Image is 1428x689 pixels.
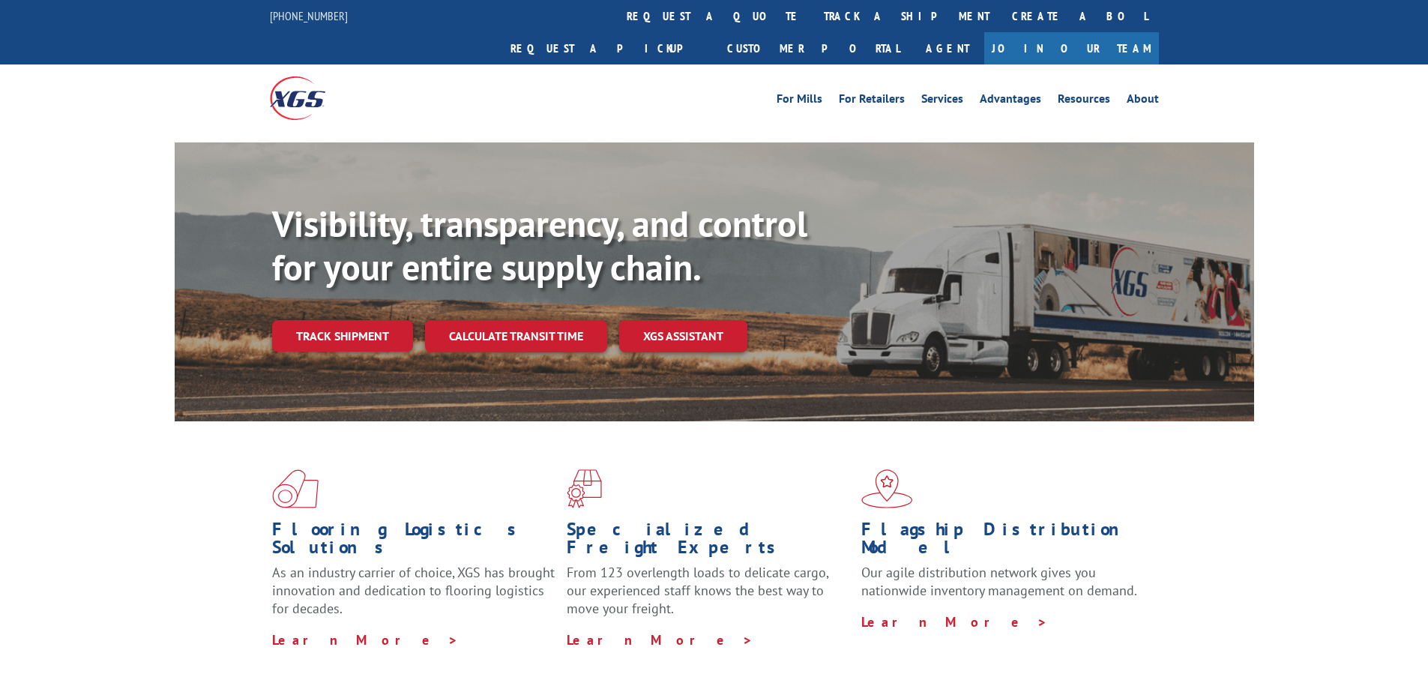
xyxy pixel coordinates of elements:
a: Advantages [980,93,1041,109]
a: Learn More > [861,613,1048,631]
p: From 123 overlength loads to delicate cargo, our experienced staff knows the best way to move you... [567,564,850,631]
a: About [1127,93,1159,109]
a: Calculate transit time [425,320,607,352]
a: Resources [1058,93,1110,109]
h1: Flooring Logistics Solutions [272,520,555,564]
a: Learn More > [567,631,753,649]
a: Services [921,93,963,109]
h1: Flagship Distribution Model [861,520,1145,564]
a: For Retailers [839,93,905,109]
a: Join Our Team [984,32,1159,64]
img: xgs-icon-flagship-distribution-model-red [861,469,913,508]
img: xgs-icon-total-supply-chain-intelligence-red [272,469,319,508]
a: Customer Portal [716,32,911,64]
a: For Mills [777,93,822,109]
a: XGS ASSISTANT [619,320,747,352]
a: Learn More > [272,631,459,649]
span: Our agile distribution network gives you nationwide inventory management on demand. [861,564,1137,599]
h1: Specialized Freight Experts [567,520,850,564]
a: Request a pickup [499,32,716,64]
span: As an industry carrier of choice, XGS has brought innovation and dedication to flooring logistics... [272,564,555,617]
b: Visibility, transparency, and control for your entire supply chain. [272,200,807,290]
a: Agent [911,32,984,64]
a: Track shipment [272,320,413,352]
img: xgs-icon-focused-on-flooring-red [567,469,602,508]
a: [PHONE_NUMBER] [270,8,348,23]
